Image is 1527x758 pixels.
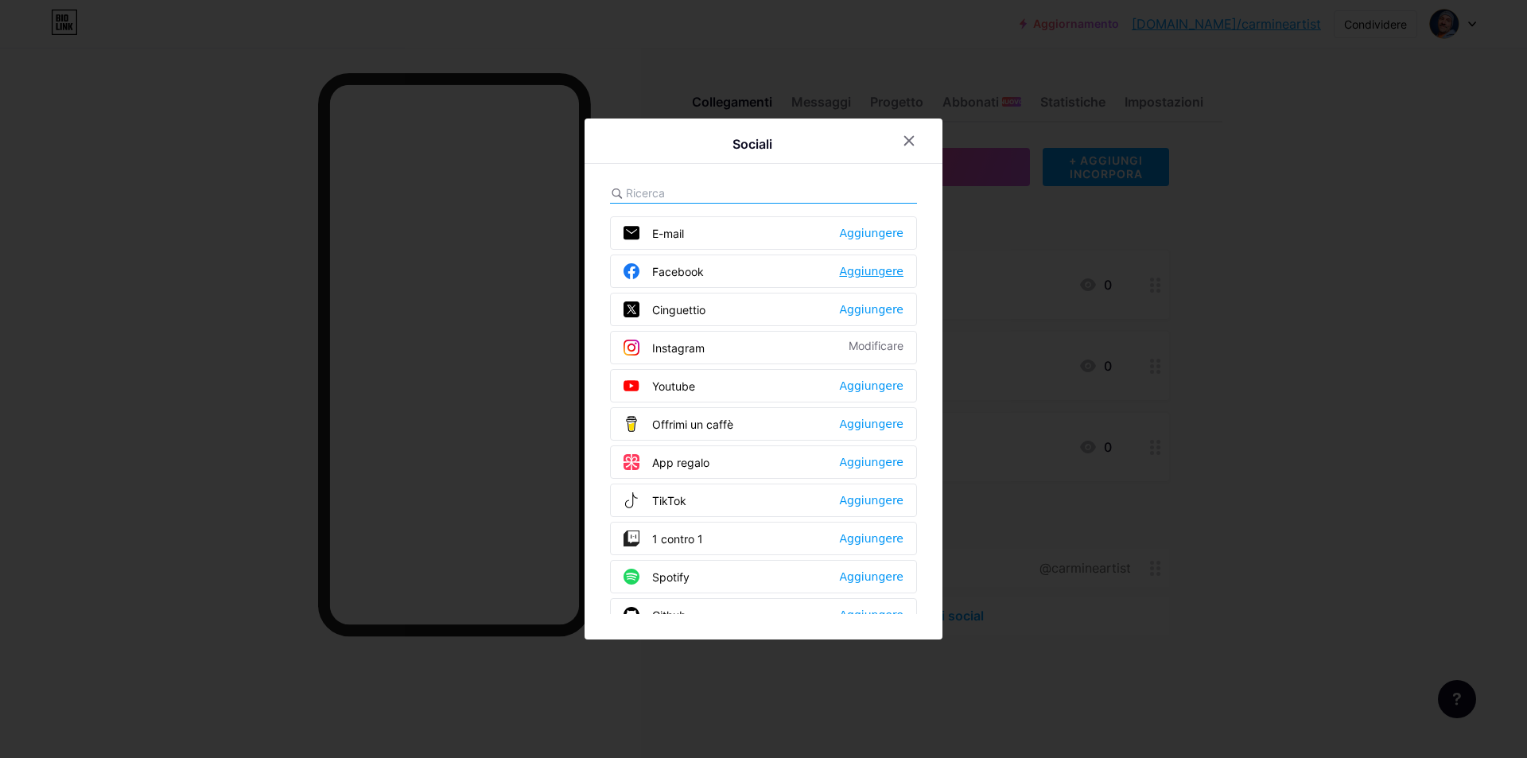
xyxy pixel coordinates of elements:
font: Instagram [652,341,705,355]
font: Aggiungere [839,570,903,583]
font: Offrimi un caffè [652,418,733,431]
font: Spotify [652,570,690,584]
font: Modificare [849,339,903,352]
font: 1 contro 1 [652,532,703,546]
font: Aggiungere [839,494,903,507]
font: Aggiungere [839,303,903,316]
font: Aggiungere [839,456,903,468]
font: Facebook [652,265,704,278]
font: App regalo [652,456,709,469]
font: Aggiungere [839,532,903,545]
font: Cinguettio [652,303,705,317]
font: E-mail [652,227,684,240]
font: Sociali [732,136,772,152]
input: Ricerca [626,185,802,201]
font: Aggiungere [839,265,903,278]
font: Aggiungere [839,608,903,621]
font: Github [652,608,686,622]
font: Aggiungere [839,418,903,430]
font: TikTok [652,494,686,507]
font: Aggiungere [839,379,903,392]
font: Youtube [652,379,695,393]
font: Aggiungere [839,227,903,239]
